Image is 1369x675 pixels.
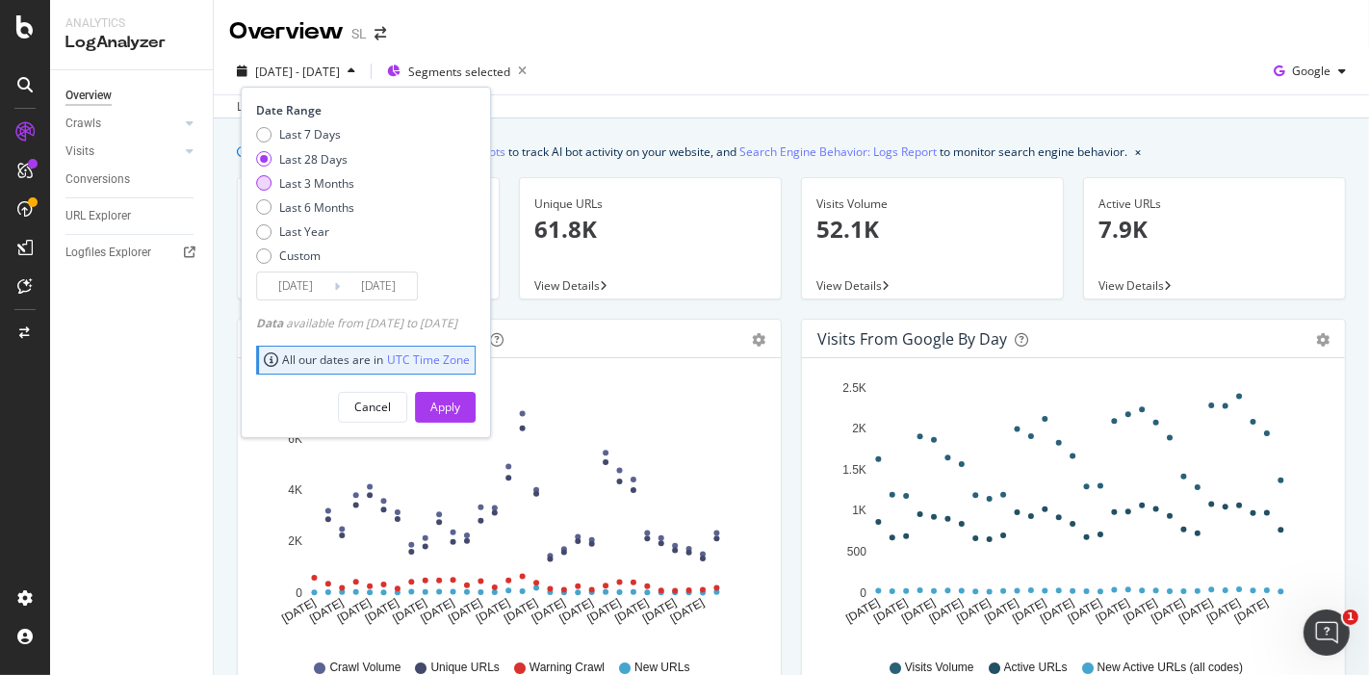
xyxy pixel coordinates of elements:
[1098,195,1330,213] div: Active URLs
[1304,610,1350,656] iframe: Intercom live chat
[65,114,180,134] a: Crawls
[279,596,318,626] text: [DATE]
[65,86,112,106] div: Overview
[65,86,199,106] a: Overview
[256,199,354,216] div: Last 6 Months
[1149,596,1187,626] text: [DATE]
[419,596,457,626] text: [DATE]
[752,333,765,347] div: gear
[256,175,354,192] div: Last 3 Months
[1266,56,1354,87] button: Google
[288,432,302,446] text: 6K
[279,175,354,192] div: Last 3 Months
[256,151,354,168] div: Last 28 Days
[256,142,1127,162] div: We introduced 2 new report templates: to track AI bot activity on your website, and to monitor se...
[584,596,623,626] text: [DATE]
[1316,333,1330,347] div: gear
[842,381,866,395] text: 2.5K
[1038,596,1076,626] text: [DATE]
[1098,213,1330,246] p: 7.9K
[65,32,197,54] div: LogAnalyzer
[843,596,882,626] text: [DATE]
[256,126,354,143] div: Last 7 Days
[354,399,391,415] div: Cancel
[256,102,471,118] div: Date Range
[279,223,329,240] div: Last Year
[739,142,937,162] a: Search Engine Behavior: Logs Report
[279,151,348,168] div: Last 28 Days
[1122,596,1160,626] text: [DATE]
[530,596,568,626] text: [DATE]
[1176,596,1215,626] text: [DATE]
[288,535,302,549] text: 2K
[65,142,180,162] a: Visits
[307,596,346,626] text: [DATE]
[256,315,457,331] div: available from [DATE] to [DATE]
[279,247,321,264] div: Custom
[335,596,374,626] text: [DATE]
[668,596,707,626] text: [DATE]
[257,273,334,299] input: Start Date
[387,351,470,368] a: UTC Time Zone
[408,64,510,80] span: Segments selected
[65,243,151,263] div: Logfiles Explorer
[534,213,766,246] p: 61.8K
[1204,596,1243,626] text: [DATE]
[842,463,866,477] text: 1.5K
[1232,596,1271,626] text: [DATE]
[816,195,1048,213] div: Visits Volume
[279,126,341,143] div: Last 7 Days
[474,596,512,626] text: [DATE]
[229,56,363,87] button: [DATE] - [DATE]
[1130,138,1146,166] button: close banner
[65,114,101,134] div: Crawls
[65,15,197,32] div: Analytics
[296,586,302,600] text: 0
[351,24,367,43] div: SL
[847,545,866,558] text: 500
[375,27,386,40] div: arrow-right-arrow-left
[279,199,354,216] div: Last 6 Months
[816,277,882,294] span: View Details
[65,206,199,226] a: URL Explorer
[338,392,407,423] button: Cancel
[1343,610,1358,625] span: 1
[256,223,354,240] div: Last Year
[65,206,131,226] div: URL Explorer
[264,351,470,368] div: All our dates are in
[1098,277,1164,294] span: View Details
[65,169,130,190] div: Conversions
[852,505,866,518] text: 1K
[237,98,342,116] div: Last update
[229,15,344,48] div: Overview
[640,596,679,626] text: [DATE]
[379,56,534,87] button: Segments selected
[65,169,199,190] a: Conversions
[253,374,758,641] div: A chart.
[871,596,910,626] text: [DATE]
[430,399,460,415] div: Apply
[612,596,651,626] text: [DATE]
[256,247,354,264] div: Custom
[534,195,766,213] div: Unique URLs
[255,64,340,80] span: [DATE] - [DATE]
[363,596,401,626] text: [DATE]
[65,243,199,263] a: Logfiles Explorer
[860,586,866,600] text: 0
[446,596,484,626] text: [DATE]
[340,273,417,299] input: End Date
[1066,596,1104,626] text: [DATE]
[1292,63,1330,79] span: Google
[1010,596,1048,626] text: [DATE]
[534,277,600,294] span: View Details
[817,374,1322,641] svg: A chart.
[237,142,1346,162] div: info banner
[391,596,429,626] text: [DATE]
[415,392,476,423] button: Apply
[983,596,1021,626] text: [DATE]
[899,596,938,626] text: [DATE]
[852,423,866,436] text: 2K
[256,315,286,331] span: Data
[817,329,1007,349] div: Visits from Google by day
[955,596,994,626] text: [DATE]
